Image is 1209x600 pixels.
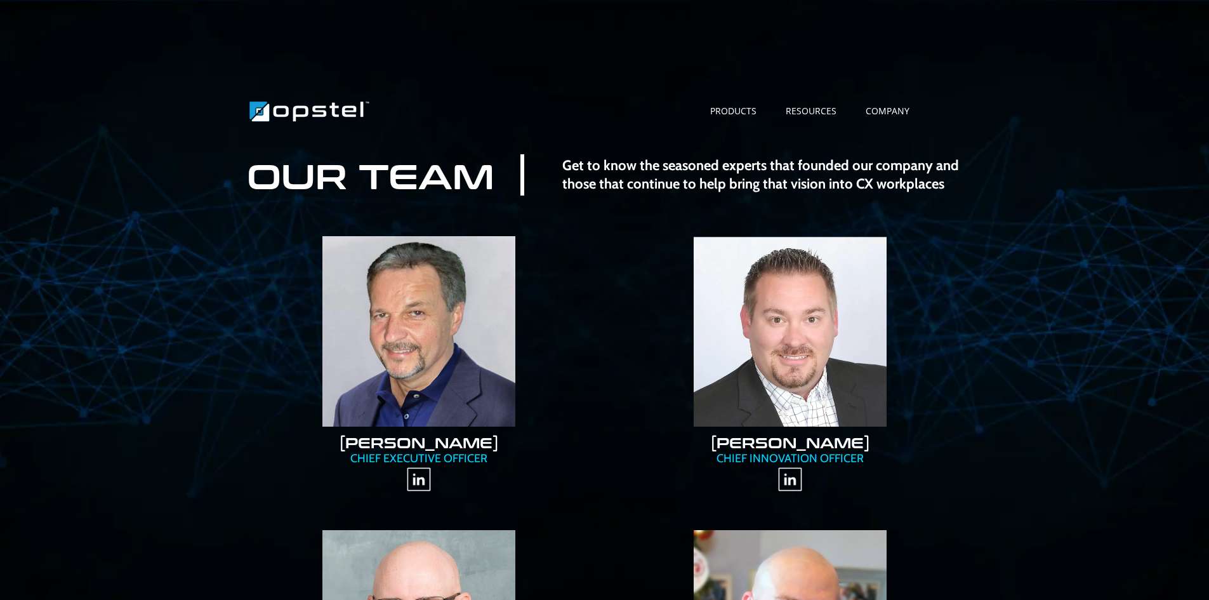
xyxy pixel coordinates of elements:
[710,432,870,452] a: [PERSON_NAME]
[562,157,959,192] strong: Get to know the seasoned experts that founded our company and those that continue to help bring t...
[339,432,499,452] a: [PERSON_NAME]
[624,236,957,427] a: https://www.opstel.com/paulp
[624,467,957,492] a: https://www.linkedin.com/in/pprinke/
[253,467,586,492] a: https://www.linkedin.com/in/tony-degaetano-479431/
[246,451,592,466] p: CHIEF EXECUTIVE OFFICER
[851,105,924,118] a: COMPANY
[246,152,496,198] p: OUR TEAM
[696,105,771,118] a: PRODUCTS
[618,451,963,466] p: CHIEF INNOVATION OFFICER
[253,236,586,427] a: https://www.opstel.com/tonyd
[246,103,373,117] a: https://www.opstel.com/
[771,105,851,118] a: RESOURCES
[246,96,373,127] img: Brand Logo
